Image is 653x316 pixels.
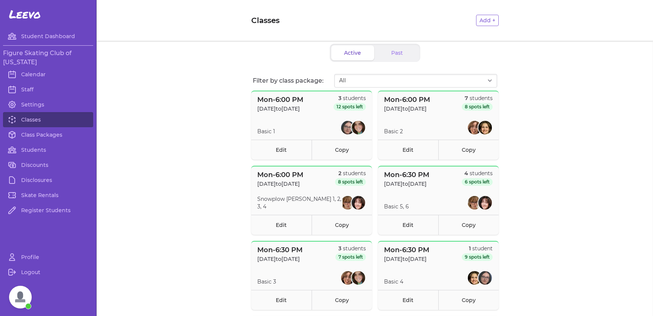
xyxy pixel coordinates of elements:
[335,178,366,186] span: 8 spots left
[3,265,93,280] a: Logout
[384,128,403,135] p: Basic 2
[462,170,493,177] p: students
[384,245,429,255] p: Mon - 6:30 PM
[257,105,303,113] p: [DATE] to [DATE]
[384,94,430,105] p: Mon - 6:00 PM
[376,45,419,60] button: Past
[312,215,372,235] a: Copy
[257,180,303,188] p: [DATE] to [DATE]
[469,245,471,252] span: 1
[3,112,93,127] a: Classes
[3,67,93,82] a: Calendar
[335,253,366,261] span: 7 spots left
[3,29,93,44] a: Student Dashboard
[3,127,93,142] a: Class Packages
[331,45,374,60] button: Active
[438,290,499,310] a: Copy
[384,105,430,113] p: [DATE] to [DATE]
[462,253,493,261] span: 9 spots left
[251,140,312,160] a: Edit
[438,215,499,235] a: Copy
[257,94,303,105] p: Mon - 6:00 PM
[3,173,93,188] a: Disclosures
[257,128,275,135] p: Basic 1
[257,195,343,210] p: Snowplow [PERSON_NAME] 1, 2, 3, 4
[378,290,438,310] a: Edit
[338,245,341,252] span: 3
[384,203,409,210] p: Basic 5, 6
[338,170,341,177] span: 2
[335,170,366,177] p: students
[464,170,468,177] span: 4
[384,278,403,285] p: Basic 4
[9,8,41,21] span: Leevo
[3,142,93,157] a: Students
[251,290,312,310] a: Edit
[253,76,334,85] p: Filter by class package:
[3,82,93,97] a: Staff
[257,255,303,263] p: [DATE] to [DATE]
[462,103,493,111] span: 8 spots left
[462,94,493,102] p: students
[384,255,429,263] p: [DATE] to [DATE]
[3,188,93,203] a: Skate Rentals
[3,49,93,67] h3: Figure Skating Club of [US_STATE]
[338,95,341,102] span: 3
[3,250,93,265] a: Profile
[257,278,276,285] p: Basic 3
[3,203,93,218] a: Register Students
[312,290,372,310] a: Copy
[438,140,499,160] a: Copy
[257,245,303,255] p: Mon - 6:30 PM
[384,170,429,180] p: Mon - 6:30 PM
[3,97,93,112] a: Settings
[465,95,468,102] span: 7
[476,15,499,26] button: Add +
[257,170,303,180] p: Mon - 6:00 PM
[251,215,312,235] a: Edit
[384,180,429,188] p: [DATE] to [DATE]
[462,245,493,252] p: student
[3,157,93,173] a: Discounts
[333,94,366,102] p: students
[462,178,493,186] span: 6 spots left
[335,245,366,252] p: students
[378,215,438,235] a: Edit
[9,286,32,308] a: Open chat
[333,103,366,111] span: 12 spots left
[378,140,438,160] a: Edit
[312,140,372,160] a: Copy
